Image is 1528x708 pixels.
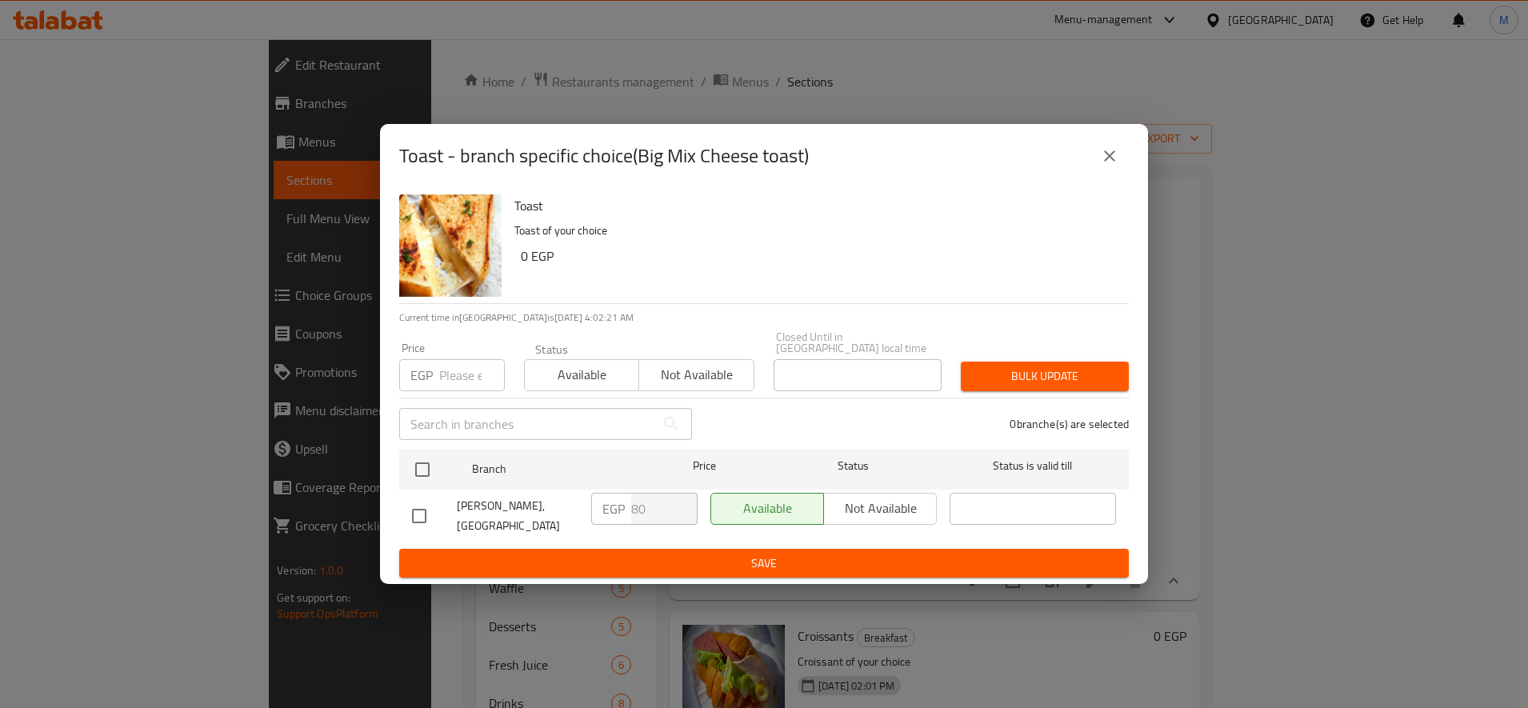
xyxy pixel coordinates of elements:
span: Not available [646,363,747,386]
span: Save [412,554,1116,574]
p: Toast of your choice [514,221,1116,241]
button: Bulk update [961,362,1129,391]
p: EGP [602,499,625,518]
span: Bulk update [974,366,1116,386]
img: Toast [399,194,502,297]
input: Please enter price [439,359,505,391]
input: Search in branches [399,408,655,440]
span: Status is valid till [950,456,1116,476]
h6: Toast [514,194,1116,217]
h2: Toast - branch specific choice(Big Mix Cheese toast) [399,143,809,169]
p: 0 branche(s) are selected [1010,416,1129,432]
button: close [1090,137,1129,175]
button: Not available [638,359,754,391]
p: EGP [410,366,433,385]
span: Status [770,456,937,476]
span: [PERSON_NAME], [GEOGRAPHIC_DATA] [457,496,578,536]
span: Branch [472,459,638,479]
span: Price [651,456,758,476]
input: Please enter price [631,493,698,525]
button: Save [399,549,1129,578]
button: Available [524,359,639,391]
span: Available [531,363,633,386]
h6: 0 EGP [521,245,1116,267]
p: Current time in [GEOGRAPHIC_DATA] is [DATE] 4:02:21 AM [399,310,1129,325]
